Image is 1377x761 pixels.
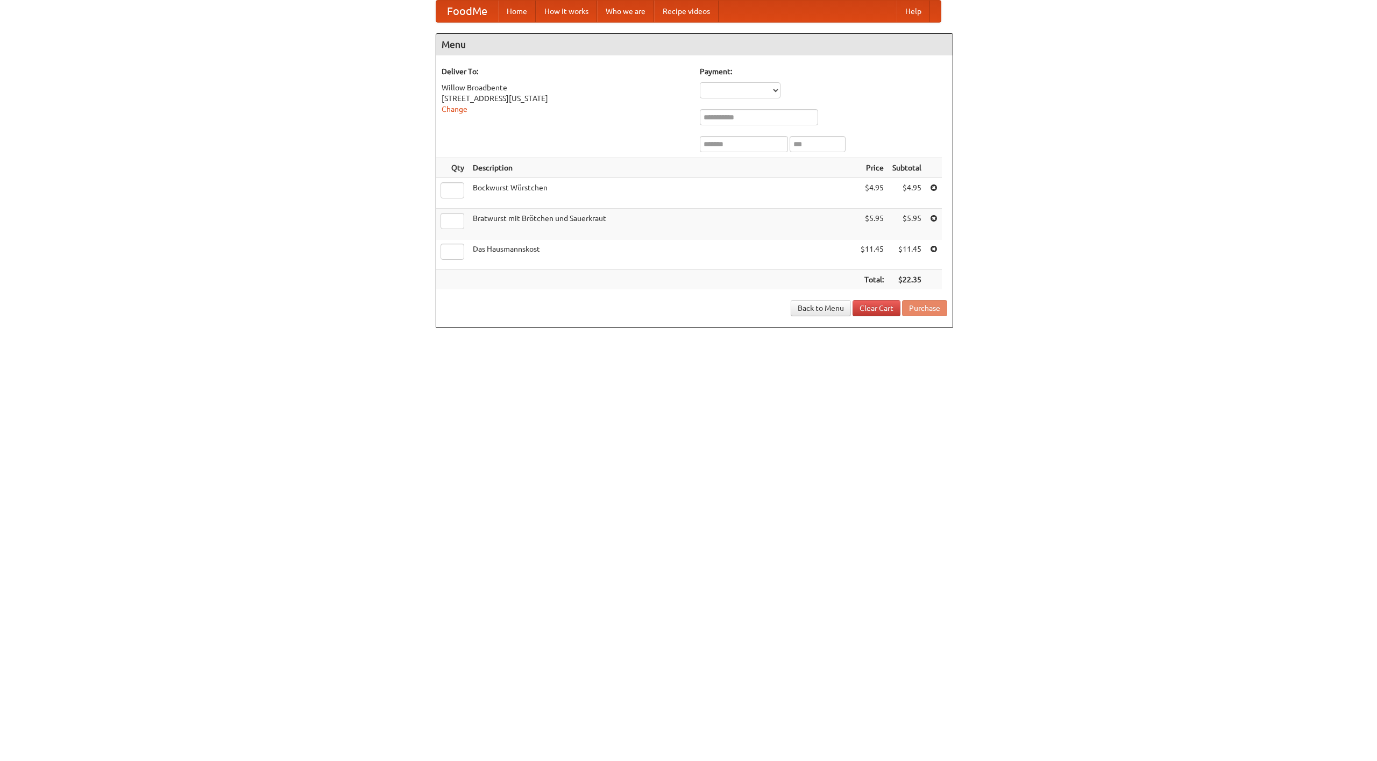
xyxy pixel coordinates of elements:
[469,239,856,270] td: Das Hausmannskost
[888,239,926,270] td: $11.45
[436,158,469,178] th: Qty
[469,209,856,239] td: Bratwurst mit Brötchen und Sauerkraut
[442,66,689,77] h5: Deliver To:
[654,1,719,22] a: Recipe videos
[856,239,888,270] td: $11.45
[442,105,467,113] a: Change
[436,1,498,22] a: FoodMe
[469,158,856,178] th: Description
[888,158,926,178] th: Subtotal
[442,82,689,93] div: Willow Broadbente
[888,209,926,239] td: $5.95
[856,270,888,290] th: Total:
[436,34,953,55] h4: Menu
[853,300,900,316] a: Clear Cart
[856,158,888,178] th: Price
[597,1,654,22] a: Who we are
[897,1,930,22] a: Help
[442,93,689,104] div: [STREET_ADDRESS][US_STATE]
[902,300,947,316] button: Purchase
[888,178,926,209] td: $4.95
[856,209,888,239] td: $5.95
[791,300,851,316] a: Back to Menu
[856,178,888,209] td: $4.95
[469,178,856,209] td: Bockwurst Würstchen
[498,1,536,22] a: Home
[536,1,597,22] a: How it works
[888,270,926,290] th: $22.35
[700,66,947,77] h5: Payment:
